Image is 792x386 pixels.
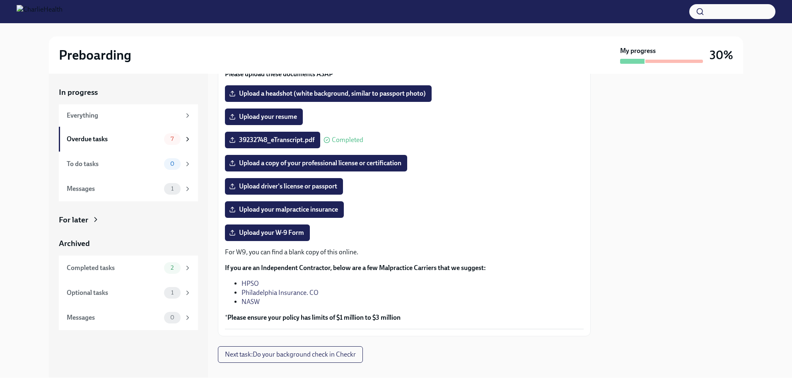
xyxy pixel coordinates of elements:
[231,136,314,144] span: 39232748_eTranscript.pdf
[166,186,179,192] span: 1
[231,229,304,237] span: Upload your W-9 Form
[59,104,198,127] a: Everything
[59,152,198,176] a: To do tasks0
[166,289,179,296] span: 1
[225,70,333,78] strong: Please upload these documents ASAP
[225,201,344,218] label: Upload your malpractice insurance
[59,176,198,201] a: Messages1
[59,47,131,63] h2: Preboarding
[218,346,363,363] button: Next task:Do your background check in Checkr
[67,111,181,120] div: Everything
[59,238,198,249] a: Archived
[231,182,337,191] span: Upload driver's license or passport
[225,350,356,359] span: Next task : Do your background check in Checkr
[225,224,310,241] label: Upload your W-9 Form
[225,178,343,195] label: Upload driver's license or passport
[710,48,733,63] h3: 30%
[227,314,401,321] strong: Please ensure your policy has limits of $1 million to $3 million
[241,289,319,297] a: Philadelphia Insurance. CO
[241,298,260,306] a: NASW
[231,159,401,167] span: Upload a copy of your professional license or certification
[166,136,179,142] span: 7
[332,137,363,143] span: Completed
[59,280,198,305] a: Optional tasks1
[225,132,320,148] label: 39232748_eTranscript.pdf
[231,205,338,214] span: Upload your malpractice insurance
[67,313,161,322] div: Messages
[67,135,161,144] div: Overdue tasks
[225,264,486,272] strong: If you are an Independent Contractor, below are a few Malpractice Carriers that we suggest:
[67,288,161,297] div: Optional tasks
[231,89,426,98] span: Upload a headshot (white background, similar to passport photo)
[67,159,161,169] div: To do tasks
[225,155,407,171] label: Upload a copy of your professional license or certification
[59,215,198,225] a: For later
[241,280,259,287] a: HPSO
[165,314,179,321] span: 0
[59,87,198,98] a: In progress
[59,256,198,280] a: Completed tasks2
[67,184,161,193] div: Messages
[67,263,161,273] div: Completed tasks
[620,46,656,55] strong: My progress
[59,127,198,152] a: Overdue tasks7
[166,265,179,271] span: 2
[225,109,303,125] label: Upload your resume
[231,113,297,121] span: Upload your resume
[225,248,584,257] p: For W9, you can find a blank copy of this online.
[59,215,88,225] div: For later
[59,305,198,330] a: Messages0
[165,161,179,167] span: 0
[225,85,432,102] label: Upload a headshot (white background, similar to passport photo)
[17,5,63,18] img: CharlieHealth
